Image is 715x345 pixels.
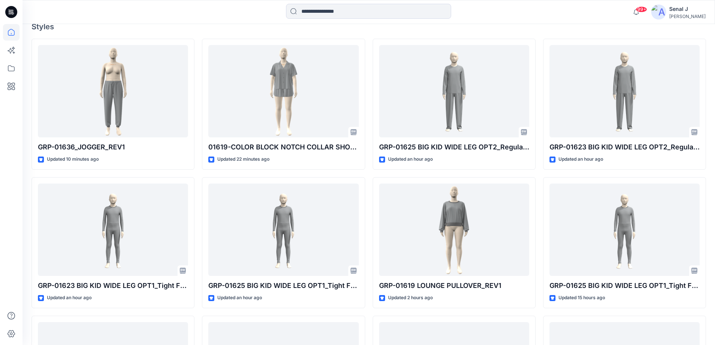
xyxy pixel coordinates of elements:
[549,142,700,152] p: GRP-01623 BIG KID WIDE LEG OPT2_Regular Fit_REV1
[549,45,700,138] a: GRP-01623 BIG KID WIDE LEG OPT2_Regular Fit_REV1
[651,5,666,20] img: avatar
[669,14,706,19] div: [PERSON_NAME]
[208,184,358,276] a: GRP-01625 BIG KID WIDE LEG OPT1_Tight Fit_REV1
[47,155,99,163] p: Updated 10 minutes ago
[208,142,358,152] p: 01619-COLOR BLOCK NOTCH COLLAR SHORT SET_DEV_REV1
[669,5,706,14] div: Senal J
[47,294,92,302] p: Updated an hour ago
[388,294,433,302] p: Updated 2 hours ago
[208,45,358,138] a: 01619-COLOR BLOCK NOTCH COLLAR SHORT SET_DEV_REV1
[38,280,188,291] p: GRP-01623 BIG KID WIDE LEG OPT1_Tight Fit_REV1
[558,294,605,302] p: Updated 15 hours ago
[38,142,188,152] p: GRP-01636_JOGGER_REV1
[388,155,433,163] p: Updated an hour ago
[636,6,647,12] span: 99+
[549,280,700,291] p: GRP-01625 BIG KID WIDE LEG OPT1_Tight Fit_DEVELOPMENT
[217,294,262,302] p: Updated an hour ago
[558,155,603,163] p: Updated an hour ago
[549,184,700,276] a: GRP-01625 BIG KID WIDE LEG OPT1_Tight Fit_DEVELOPMENT
[379,184,529,276] a: GRP-01619 LOUNGE PULLOVER_REV1
[217,155,269,163] p: Updated 22 minutes ago
[38,184,188,276] a: GRP-01623 BIG KID WIDE LEG OPT1_Tight Fit_REV1
[38,45,188,138] a: GRP-01636_JOGGER_REV1
[379,142,529,152] p: GRP-01625 BIG KID WIDE LEG OPT2_Regular Fit_REV1
[379,280,529,291] p: GRP-01619 LOUNGE PULLOVER_REV1
[379,45,529,138] a: GRP-01625 BIG KID WIDE LEG OPT2_Regular Fit_REV1
[208,280,358,291] p: GRP-01625 BIG KID WIDE LEG OPT1_Tight Fit_REV1
[32,22,706,31] h4: Styles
